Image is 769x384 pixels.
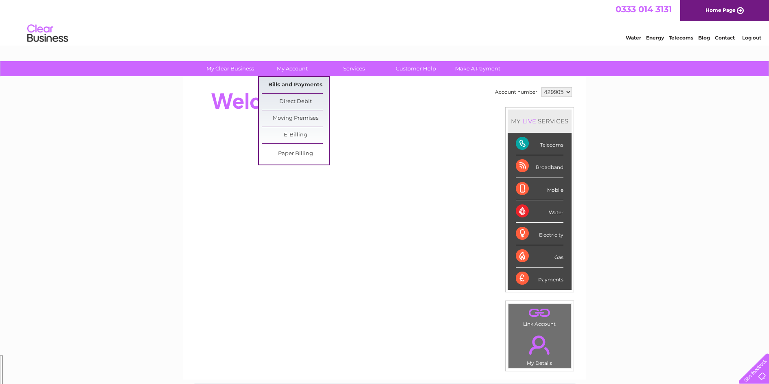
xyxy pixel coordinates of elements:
[262,146,329,162] a: Paper Billing
[516,268,563,290] div: Payments
[510,331,569,359] a: .
[259,61,326,76] a: My Account
[493,85,539,99] td: Account number
[516,223,563,245] div: Electricity
[516,200,563,223] div: Water
[27,21,68,46] img: logo.png
[508,110,572,133] div: MY SERVICES
[320,61,388,76] a: Services
[510,306,569,320] a: .
[626,35,641,41] a: Water
[262,77,329,93] a: Bills and Payments
[262,94,329,110] a: Direct Debit
[262,110,329,127] a: Moving Premises
[669,35,693,41] a: Telecoms
[197,61,264,76] a: My Clear Business
[444,61,511,76] a: Make A Payment
[516,245,563,268] div: Gas
[521,117,538,125] div: LIVE
[262,127,329,143] a: E-Billing
[508,329,571,369] td: My Details
[508,303,571,329] td: Link Account
[382,61,449,76] a: Customer Help
[616,4,672,14] a: 0333 014 3131
[516,178,563,200] div: Mobile
[742,35,761,41] a: Log out
[193,4,577,39] div: Clear Business is a trading name of Verastar Limited (registered in [GEOGRAPHIC_DATA] No. 3667643...
[698,35,710,41] a: Blog
[516,133,563,155] div: Telecoms
[715,35,735,41] a: Contact
[646,35,664,41] a: Energy
[516,155,563,178] div: Broadband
